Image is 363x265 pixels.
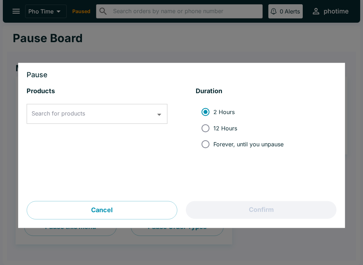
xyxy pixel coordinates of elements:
[154,109,165,120] button: Open
[27,72,336,79] h3: Pause
[27,201,177,220] button: Cancel
[213,108,235,115] span: 2 Hours
[196,87,336,96] h5: Duration
[27,87,167,96] h5: Products
[213,125,237,132] span: 12 Hours
[213,141,284,148] span: Forever, until you unpause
